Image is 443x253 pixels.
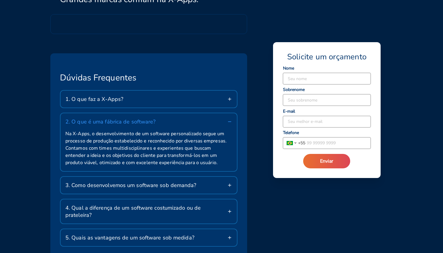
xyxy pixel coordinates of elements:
[283,94,371,106] input: Seu sobrenome
[320,158,333,164] span: Enviar
[287,52,366,62] span: Solicite um orçamento
[65,204,227,219] span: 4. Qual a diferença de um software costumizado ou de prateleira?
[65,118,156,125] span: 2. O que é uma fábrica de software?
[65,130,232,166] span: Na X-Apps, o desenvolvimento de um software personalizado segue um processo de produção estabelec...
[303,154,350,168] button: Enviar
[65,182,196,189] span: 3. Como desenvolvemos um software sob demanda?
[305,137,371,149] input: 99 99999 9999
[65,234,194,241] span: 5. Quais as vantagens de um software sob medida?
[298,140,305,146] span: + 55
[283,73,371,84] input: Seu nome
[60,73,137,83] span: Dúvidas Frequentes
[283,116,371,127] input: Seu melhor e-mail
[65,95,123,103] span: 1. O que faz a X-Apps?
